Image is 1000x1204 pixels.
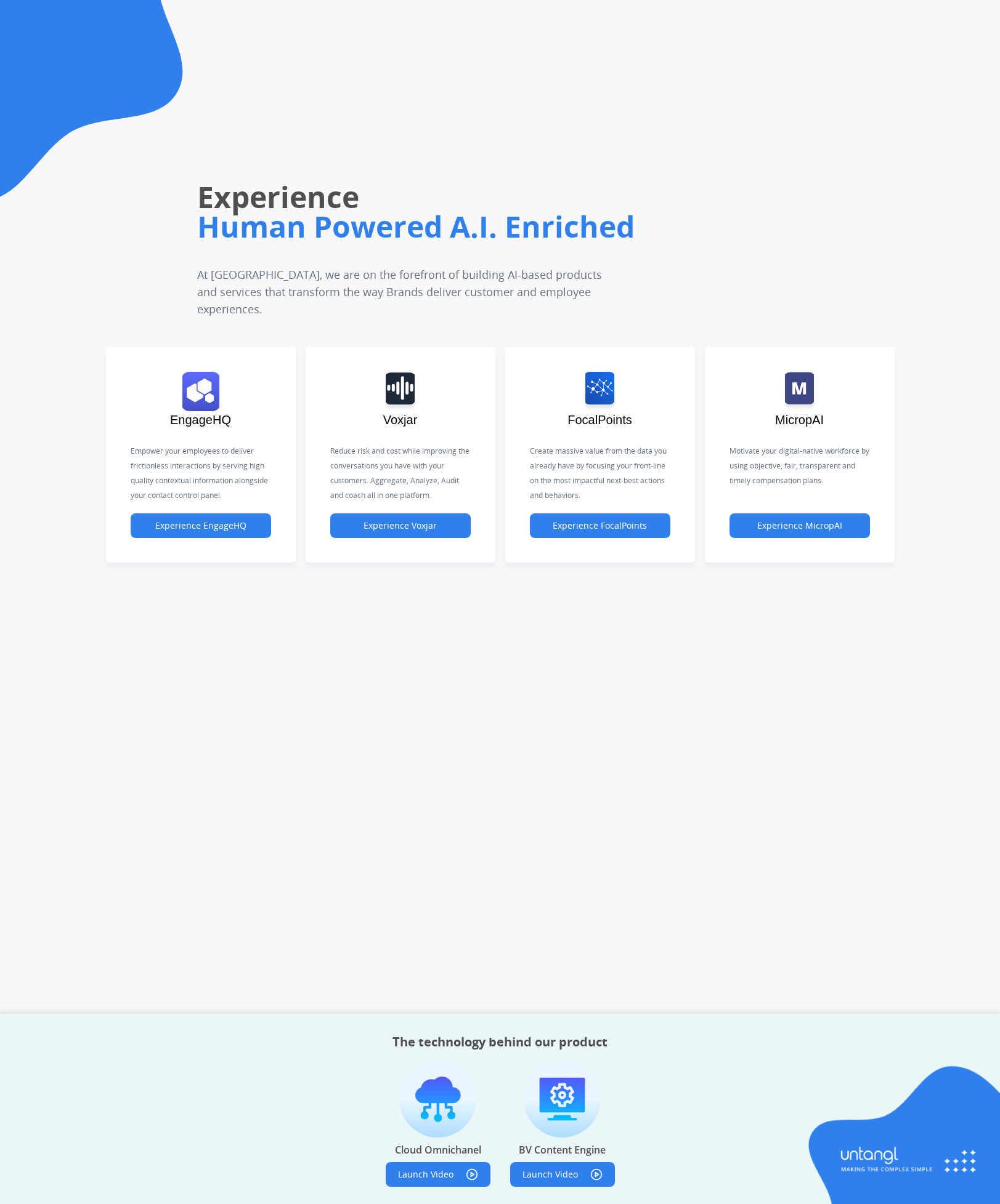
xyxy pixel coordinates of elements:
img: play [466,1168,478,1181]
button: Launch Video [386,1162,490,1187]
p: Empower your employees to deliver frictionless interactions by serving high quality contextual in... [131,444,271,503]
img: imagen [524,1061,601,1138]
p: Launch Video [522,1168,578,1181]
a: Experience Voxjar [330,521,471,531]
span: MicropAI [775,413,824,427]
img: blob-right.png [803,1064,1000,1204]
img: logo [585,372,614,411]
p: Motivate your digital-native workforce by using objective, fair, transparent and timely compensat... [730,444,870,488]
span: EngageHQ [170,413,231,427]
a: Experience MicropAI [730,521,870,531]
img: imagen [399,1061,476,1138]
img: logo [182,372,219,411]
p: At [GEOGRAPHIC_DATA], we are on the forefront of building AI-based products and services that tra... [197,266,634,318]
p: Cloud Omnichanel [395,1142,481,1157]
img: logo [785,372,814,411]
p: Launch Video [398,1168,453,1181]
button: Experience MicropAI [730,513,870,538]
p: BV Content Engine [519,1142,606,1157]
span: Voxjar [383,413,418,427]
button: Experience Voxjar [330,513,471,538]
span: FocalPoints [567,413,632,427]
button: Experience EngageHQ [131,513,271,538]
p: Reduce risk and cost while improving the conversations you have with your customers. Aggregate, A... [330,444,471,503]
a: Experience EngageHQ [131,521,271,531]
button: Launch Video [510,1162,615,1187]
button: Experience FocalPoints [530,513,670,538]
a: Experience FocalPoints [530,521,670,531]
p: Create massive value from the data you already have by focusing your front-line on the most impac... [530,444,670,503]
img: logo [386,372,415,411]
h1: Experience [197,177,713,217]
h2: The technology behind our product [392,1033,608,1051]
h1: Human Powered A.I. Enriched [197,207,713,246]
img: play [590,1168,603,1181]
